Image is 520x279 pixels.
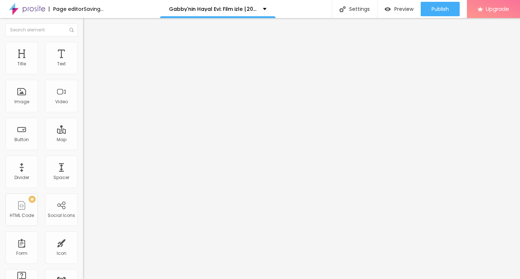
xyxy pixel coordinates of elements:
[14,137,29,142] div: Button
[57,251,66,256] div: Icon
[55,99,68,104] div: Video
[14,99,29,104] div: Image
[432,6,449,12] span: Publish
[57,61,66,66] div: Text
[421,2,460,16] button: Publish
[486,6,509,12] span: Upgrade
[394,6,413,12] span: Preview
[339,6,346,12] img: Icone
[53,175,69,180] div: Spacer
[84,6,104,12] div: Saving...
[83,18,520,279] iframe: Editor
[10,213,34,218] div: HTML Code
[69,28,74,32] img: Icone
[49,6,84,12] div: Page editor
[377,2,421,16] button: Preview
[385,6,391,12] img: view-1.svg
[48,213,75,218] div: Social Icons
[14,175,29,180] div: Divider
[16,251,27,256] div: Form
[17,61,26,66] div: Title
[169,6,257,12] p: Gabby'nin Hayal Evi: Film izle [2025] Türkçe Dublaj Tek Parca 4k 1080p Filmi HD
[57,137,66,142] div: Map
[5,23,78,36] input: Search element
